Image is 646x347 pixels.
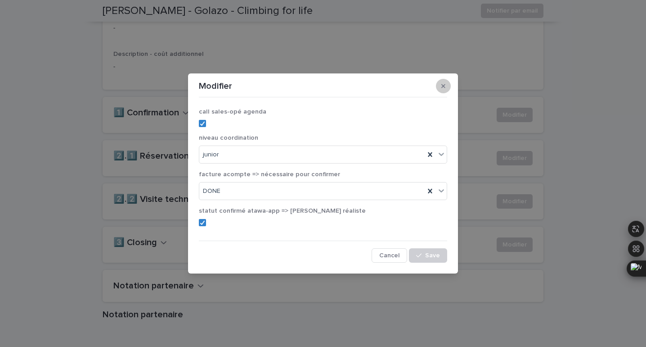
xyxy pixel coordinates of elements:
span: call sales-opé agenda [199,109,266,115]
p: Modifier [199,81,232,91]
span: niveau coordination [199,135,258,141]
button: Save [409,248,447,263]
span: Cancel [379,252,399,259]
span: DONE [203,187,220,196]
button: Cancel [372,248,407,263]
span: statut confirmé atawa-app => [PERSON_NAME] réaliste [199,208,366,214]
span: facture acompte => nécessaire pour confirmer [199,171,340,178]
span: Save [425,252,440,259]
span: junior [203,150,219,160]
